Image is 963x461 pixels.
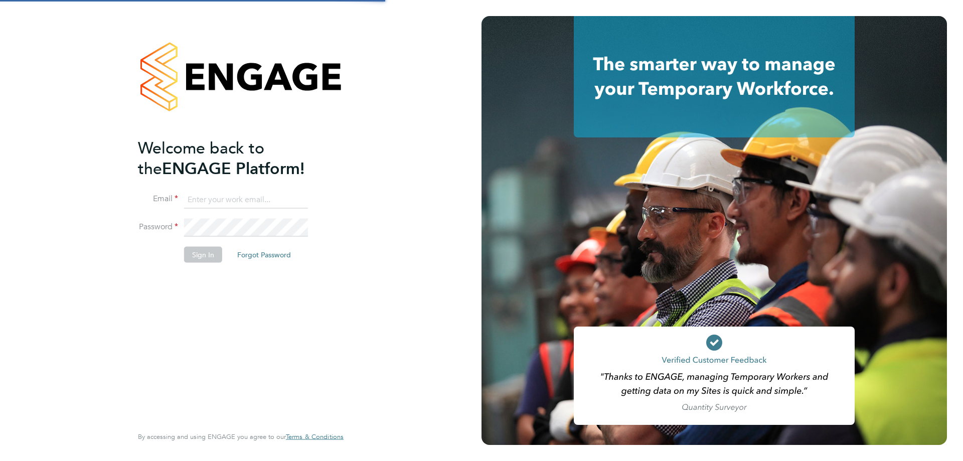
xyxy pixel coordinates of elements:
span: Terms & Conditions [286,432,344,441]
span: Welcome back to the [138,138,264,178]
span: By accessing and using ENGAGE you agree to our [138,432,344,441]
button: Sign In [184,247,222,263]
button: Forgot Password [229,247,299,263]
input: Enter your work email... [184,191,308,209]
a: Terms & Conditions [286,433,344,441]
label: Password [138,222,178,232]
label: Email [138,194,178,204]
h2: ENGAGE Platform! [138,137,334,179]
